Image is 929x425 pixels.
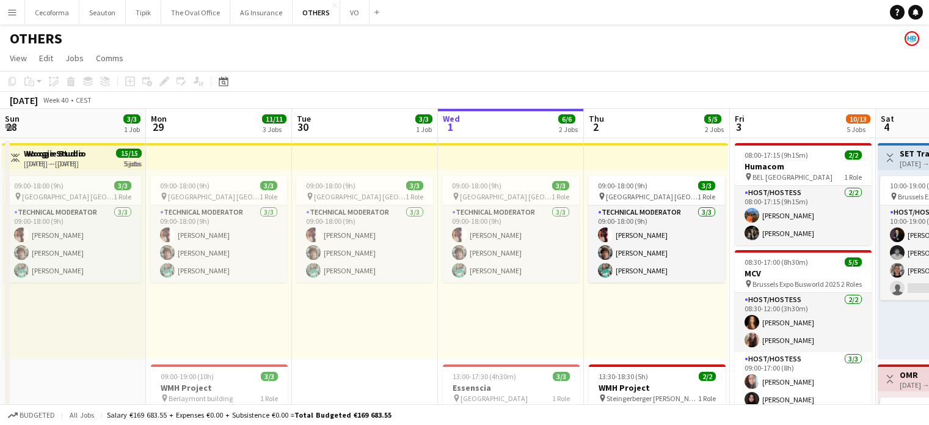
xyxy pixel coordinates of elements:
span: 3/3 [415,114,432,124]
span: [GEOGRAPHIC_DATA] [GEOGRAPHIC_DATA] [314,192,406,201]
span: 3/3 [114,181,131,190]
span: 1 Role [406,192,423,201]
span: Budgeted [20,411,55,419]
span: 2/2 [845,150,862,160]
span: Berlaymont building [169,394,233,403]
span: 29 [149,120,167,134]
span: Fri [735,113,745,124]
h3: Essenscia [443,382,580,393]
span: 4 [879,120,894,134]
div: 2 Jobs [559,125,578,134]
app-card-role: Technical Moderator3/309:00-18:00 (9h)[PERSON_NAME][PERSON_NAME][PERSON_NAME] [296,205,433,283]
app-job-card: 09:00-18:00 (9h)3/3 [GEOGRAPHIC_DATA] [GEOGRAPHIC_DATA]1 RoleTechnical Moderator3/309:00-18:00 (9... [296,176,433,283]
span: 13:30-18:30 (5h) [599,372,648,381]
app-job-card: 09:00-18:00 (9h)3/3 [GEOGRAPHIC_DATA] [GEOGRAPHIC_DATA]1 RoleTechnical Moderator3/309:00-18:00 (9... [4,176,141,283]
span: 1 Role [114,192,131,201]
a: Comms [91,50,128,66]
h3: WMH Project [151,382,288,393]
span: BEL [GEOGRAPHIC_DATA] [752,172,832,182]
div: 3 Jobs [263,125,286,134]
div: 1 Job [416,125,432,134]
span: 3/3 [553,372,570,381]
h3: WMH Project [589,382,726,393]
span: 1 Role [698,192,715,201]
h3: Woogie Studio [26,148,86,159]
a: Edit [34,50,58,66]
span: 1 Role [260,394,278,403]
span: [GEOGRAPHIC_DATA] [GEOGRAPHIC_DATA] [606,192,698,201]
span: 1 Role [698,394,716,403]
div: 5 jobs [125,158,142,168]
span: 3/3 [260,181,277,190]
span: Sat [881,113,894,124]
button: VO [340,1,370,24]
span: Total Budgeted €169 683.55 [294,410,392,419]
span: 1 Role [552,394,570,403]
span: View [10,53,27,64]
span: 11/11 [262,114,286,124]
span: 5/5 [845,257,862,267]
app-job-card: 09:00-18:00 (9h)3/3 [GEOGRAPHIC_DATA] [GEOGRAPHIC_DATA]1 RoleTechnical Moderator3/309:00-18:00 (9... [588,176,725,283]
span: 09:00-18:00 (9h) [306,181,355,190]
span: 09:00-18:00 (9h) [452,181,501,190]
div: CEST [76,95,92,105]
span: Week 40 [40,95,71,105]
div: [DATE] [10,94,38,106]
span: 09:00-19:00 (10h) [161,372,214,381]
app-card-role: Technical Moderator3/309:00-18:00 (9h)[PERSON_NAME][PERSON_NAME][PERSON_NAME] [442,205,579,283]
div: Salary €169 683.55 + Expenses €0.00 + Subsistence €0.00 = [107,410,392,419]
span: 6/6 [558,114,575,124]
app-job-card: 09:00-18:00 (9h)3/3 [GEOGRAPHIC_DATA] [GEOGRAPHIC_DATA]1 RoleTechnical Moderator3/309:00-18:00 (9... [442,176,579,283]
span: [GEOGRAPHIC_DATA] [461,394,528,403]
span: [GEOGRAPHIC_DATA] [GEOGRAPHIC_DATA] [168,192,260,201]
button: Budgeted [6,408,57,422]
span: Sun [5,113,20,124]
span: 10/13 [846,114,870,124]
span: Jobs [65,53,84,64]
app-user-avatar: HR Team [905,31,919,46]
div: 08:00-17:15 (9h15m)2/2Humacom BEL [GEOGRAPHIC_DATA]1 RoleHost/Hostess2/208:00-17:15 (9h15m)[PERSO... [735,143,872,245]
span: Wed [443,113,460,124]
h3: MCV [735,268,872,279]
div: 2 Jobs [705,125,724,134]
app-card-role: Technical Moderator3/309:00-18:00 (9h)[PERSON_NAME][PERSON_NAME][PERSON_NAME] [150,205,287,283]
span: 3/3 [123,114,140,124]
span: 08:30-17:00 (8h30m) [745,257,808,267]
app-card-role: Host/Hostess2/208:00-17:15 (9h15m)[PERSON_NAME][PERSON_NAME] [735,186,872,245]
span: 08:00-17:15 (9h15m) [745,150,808,160]
span: 1 Role [260,192,277,201]
span: Edit [39,53,53,64]
app-card-role: Technical Moderator3/309:00-18:00 (9h)[PERSON_NAME][PERSON_NAME][PERSON_NAME] [588,205,725,283]
span: 3/3 [406,181,423,190]
span: 2 [587,120,604,134]
span: 09:00-18:00 (9h) [598,181,647,190]
span: 09:00-18:00 (9h) [14,181,64,190]
span: [GEOGRAPHIC_DATA] [GEOGRAPHIC_DATA] [460,192,552,201]
span: 1 Role [552,192,569,201]
span: 28 [3,120,20,134]
span: 09:00-18:00 (9h) [160,181,209,190]
span: 2 Roles [841,279,862,289]
app-card-role: Technical Moderator3/309:00-18:00 (9h)[PERSON_NAME][PERSON_NAME][PERSON_NAME] [4,205,141,283]
button: Cecoforma [25,1,79,24]
span: 1 [441,120,460,134]
div: 5 Jobs [847,125,870,134]
button: Tipik [126,1,161,24]
span: 15/15 [117,149,142,158]
span: 5/5 [704,114,721,124]
button: Seauton [79,1,126,24]
h3: Humacom [735,161,872,172]
span: Brussels Expo Busworld 2025 [752,279,840,289]
span: 3/3 [552,181,569,190]
a: View [5,50,32,66]
span: 13:00-17:30 (4h30m) [453,372,516,381]
a: Jobs [60,50,89,66]
button: AG Insurance [230,1,293,24]
span: Steingerberger [PERSON_NAME] Hotel [607,394,698,403]
span: 3/3 [698,181,715,190]
span: All jobs [67,410,97,419]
